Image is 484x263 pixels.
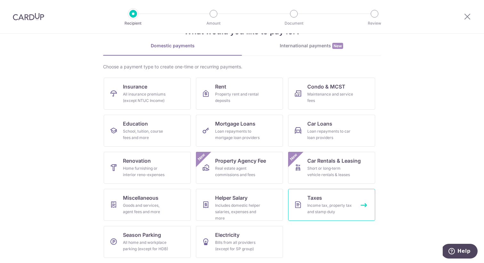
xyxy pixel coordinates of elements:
div: Income tax, property tax and stamp duty [307,202,353,215]
a: ElectricityBills from all providers (except for SP group) [196,226,283,258]
a: Helper SalaryIncludes domestic helper salaries, expenses and more [196,189,283,221]
span: Miscellaneous [123,194,158,202]
span: Renovation [123,157,151,165]
span: Education [123,120,148,128]
span: Property Agency Fee [215,157,266,165]
div: Loan repayments to mortgage loan providers [215,128,261,141]
span: Taxes [307,194,322,202]
a: Mortgage LoansLoan repayments to mortgage loan providers [196,115,283,147]
p: Amount [190,20,237,27]
div: All home and workplace parking (except for HDB) [123,239,169,252]
a: MiscellaneousGoods and services, agent fees and more [104,189,191,221]
iframe: Opens a widget where you can find more information [443,244,478,260]
div: Home furnishing or interior reno-expenses [123,165,169,178]
div: Includes domestic helper salaries, expenses and more [215,202,261,221]
div: Domestic payments [103,43,242,49]
span: Electricity [215,231,239,239]
div: Choose a payment type to create one-time or recurring payments. [103,64,381,70]
p: Review [351,20,398,27]
div: Maintenance and service fees [307,91,353,104]
span: Insurance [123,83,147,90]
a: Car Rentals & LeasingShort or long‑term vehicle rentals & leasesNew [288,152,375,184]
a: RentProperty rent and rental deposits [196,78,283,110]
span: Condo & MCST [307,83,345,90]
div: Real estate agent commissions and fees [215,165,261,178]
div: Bills from all providers (except for SP group) [215,239,261,252]
span: New [288,152,299,162]
div: All insurance premiums (except NTUC Income) [123,91,169,104]
div: School, tuition, course fees and more [123,128,169,141]
span: New [196,152,207,162]
div: Goods and services, agent fees and more [123,202,169,215]
img: CardUp [13,13,44,20]
span: Car Loans [307,120,332,128]
a: EducationSchool, tuition, course fees and more [104,115,191,147]
a: Car LoansLoan repayments to car loan providers [288,115,375,147]
span: Mortgage Loans [215,120,255,128]
span: Car Rentals & Leasing [307,157,361,165]
a: Condo & MCSTMaintenance and service fees [288,78,375,110]
a: TaxesIncome tax, property tax and stamp duty [288,189,375,221]
div: Short or long‑term vehicle rentals & leases [307,165,353,178]
div: International payments [242,43,381,49]
span: New [332,43,343,49]
a: Property Agency FeeReal estate agent commissions and feesNew [196,152,283,184]
div: Property rent and rental deposits [215,91,261,104]
a: InsuranceAll insurance premiums (except NTUC Income) [104,78,191,110]
span: Helper Salary [215,194,247,202]
a: RenovationHome furnishing or interior reno-expenses [104,152,191,184]
span: Rent [215,83,226,90]
p: Document [270,20,318,27]
span: Season Parking [123,231,161,239]
p: Recipient [109,20,157,27]
div: Loan repayments to car loan providers [307,128,353,141]
a: Season ParkingAll home and workplace parking (except for HDB) [104,226,191,258]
